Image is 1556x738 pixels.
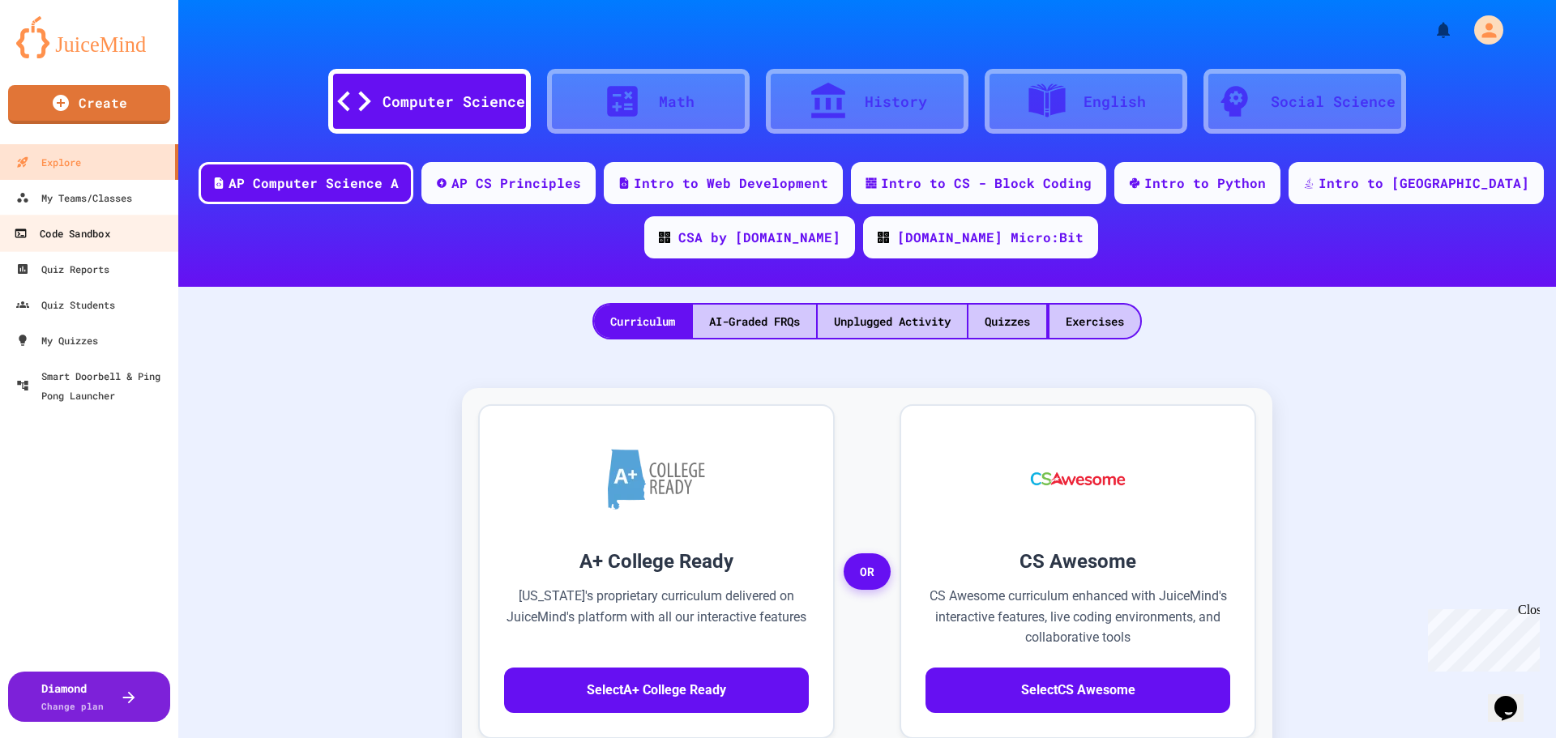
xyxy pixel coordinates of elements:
div: Exercises [1049,305,1140,338]
img: logo-orange.svg [16,16,162,58]
div: Intro to Python [1144,173,1266,193]
div: Diamond [41,680,104,714]
div: AP CS Principles [451,173,581,193]
img: CODE_logo_RGB.png [878,232,889,243]
div: Intro to CS - Block Coding [881,173,1092,193]
button: SelectCS Awesome [925,668,1230,713]
div: CSA by [DOMAIN_NAME] [678,228,840,247]
iframe: chat widget [1421,603,1540,672]
div: AP Computer Science A [229,173,399,193]
div: Intro to [GEOGRAPHIC_DATA] [1319,173,1529,193]
img: A+ College Ready [608,449,705,510]
div: English [1084,91,1146,113]
div: [DOMAIN_NAME] Micro:Bit [897,228,1084,247]
div: My Notifications [1404,16,1457,44]
div: My Teams/Classes [16,188,132,207]
div: Computer Science [383,91,525,113]
p: CS Awesome curriculum enhanced with JuiceMind's interactive features, live coding environments, a... [925,586,1230,648]
div: AI-Graded FRQs [693,305,816,338]
button: SelectA+ College Ready [504,668,809,713]
a: Create [8,85,170,124]
div: Explore [16,152,81,172]
div: Quiz Students [16,295,115,314]
div: Curriculum [594,305,691,338]
p: [US_STATE]'s proprietary curriculum delivered on JuiceMind's platform with all our interactive fe... [504,586,809,648]
div: Math [659,91,695,113]
h3: A+ College Ready [504,547,809,576]
div: Code Sandbox [14,224,109,244]
div: Intro to Web Development [634,173,828,193]
div: Chat with us now!Close [6,6,112,103]
div: Unplugged Activity [818,305,967,338]
div: Quizzes [968,305,1046,338]
div: Social Science [1271,91,1396,113]
button: DiamondChange plan [8,672,170,722]
span: Change plan [41,700,104,712]
img: CODE_logo_RGB.png [659,232,670,243]
div: My Quizzes [16,331,98,350]
span: OR [844,553,891,591]
iframe: chat widget [1488,673,1540,722]
h3: CS Awesome [925,547,1230,576]
div: Smart Doorbell & Ping Pong Launcher [16,366,172,405]
div: Quiz Reports [16,259,109,279]
div: My Account [1457,11,1507,49]
div: History [865,91,927,113]
img: CS Awesome [1015,430,1142,527]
